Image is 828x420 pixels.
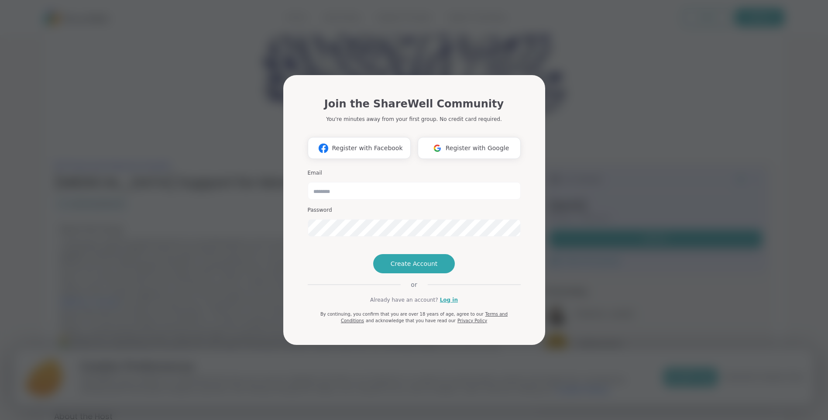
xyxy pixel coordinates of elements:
[429,140,446,156] img: ShareWell Logomark
[400,280,427,289] span: or
[446,144,509,153] span: Register with Google
[373,254,455,273] button: Create Account
[341,312,508,323] a: Terms and Conditions
[308,207,521,214] h3: Password
[457,318,487,323] a: Privacy Policy
[332,144,402,153] span: Register with Facebook
[370,296,438,304] span: Already have an account?
[308,169,521,177] h3: Email
[308,137,411,159] button: Register with Facebook
[366,318,456,323] span: and acknowledge that you have read our
[326,115,502,123] p: You're minutes away from your first group. No credit card required.
[324,96,504,112] h1: Join the ShareWell Community
[320,312,484,317] span: By continuing, you confirm that you are over 18 years of age, agree to our
[391,259,438,268] span: Create Account
[418,137,521,159] button: Register with Google
[440,296,458,304] a: Log in
[315,140,332,156] img: ShareWell Logomark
